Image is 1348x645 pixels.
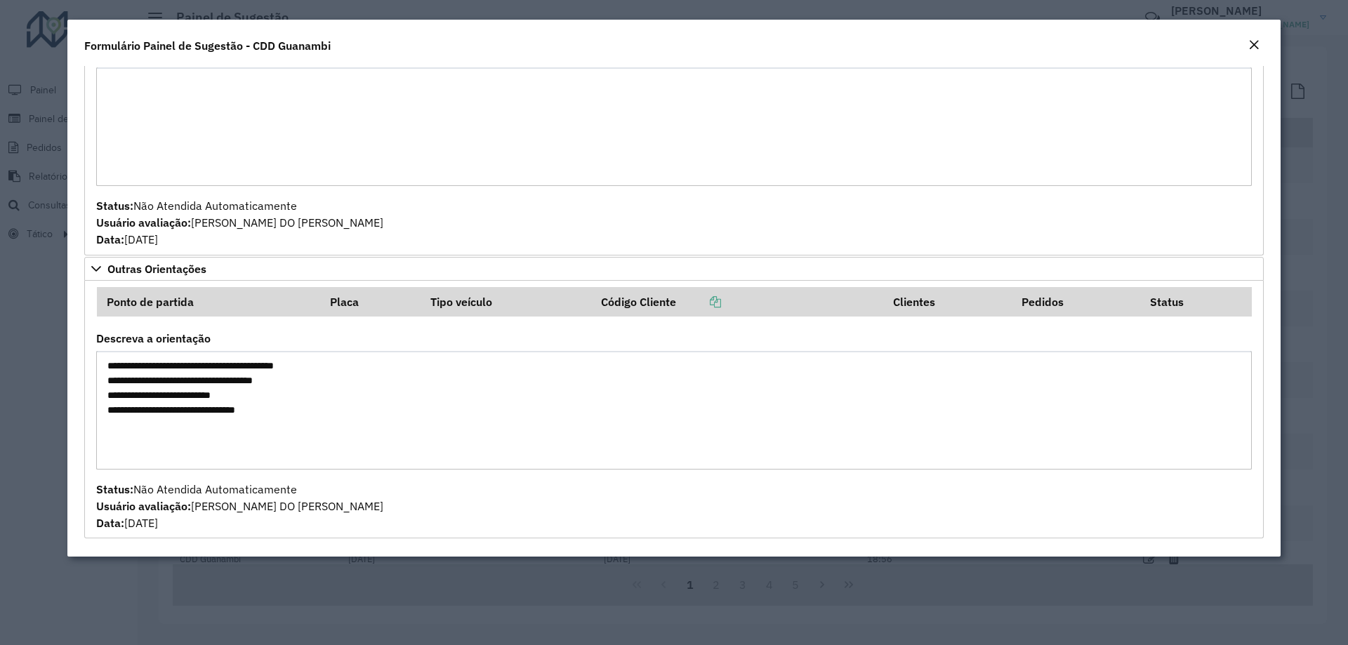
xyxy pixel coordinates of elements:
[1141,287,1252,317] th: Status
[96,199,133,213] strong: Status:
[96,215,191,230] strong: Usuário avaliação:
[421,287,591,317] th: Tipo veículo
[84,37,331,54] h4: Formulário Painel de Sugestão - CDD Guanambi
[96,330,211,347] label: Descreva a orientação
[96,232,124,246] strong: Data:
[84,281,1264,539] div: Outras Orientações
[591,287,883,317] th: Código Cliente
[96,482,133,496] strong: Status:
[883,287,1012,317] th: Clientes
[107,263,206,274] span: Outras Orientações
[1244,36,1264,55] button: Close
[96,516,124,530] strong: Data:
[96,199,383,246] span: Não Atendida Automaticamente [PERSON_NAME] DO [PERSON_NAME] [DATE]
[84,257,1264,281] a: Outras Orientações
[1248,39,1260,51] em: Fechar
[96,499,191,513] strong: Usuário avaliação:
[320,287,421,317] th: Placa
[96,482,383,530] span: Não Atendida Automaticamente [PERSON_NAME] DO [PERSON_NAME] [DATE]
[1012,287,1140,317] th: Pedidos
[676,295,721,309] a: Copiar
[97,287,321,317] th: Ponto de partida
